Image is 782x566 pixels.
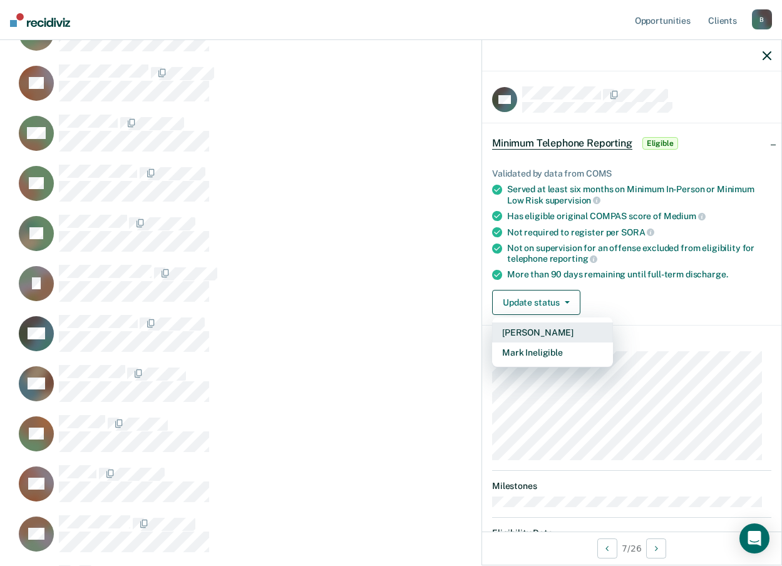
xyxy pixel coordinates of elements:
div: B [752,9,772,29]
div: Open Intercom Messenger [739,523,769,553]
span: Medium [664,211,706,221]
div: Validated by data from COMS [492,168,771,179]
div: Has eligible original COMPAS score of [507,210,771,222]
span: discharge. [686,269,728,279]
div: CaseloadOpportunityCell-0793617 [15,515,673,565]
button: Mark Ineligible [492,342,613,363]
div: CaseloadOpportunityCell-0487598 [15,164,673,214]
div: CaseloadOpportunityCell-0704783 [15,314,673,364]
button: Previous Opportunity [597,538,617,558]
button: Next Opportunity [646,538,666,558]
div: More than 90 days remaining until full-term [507,269,771,280]
span: reporting [550,254,598,264]
dt: Milestones [492,481,771,491]
div: CaseloadOpportunityCell-0713694 [15,64,673,114]
button: [PERSON_NAME] [492,322,613,342]
div: 7 / 26 [482,532,781,565]
div: Served at least six months on Minimum In-Person or Minimum Low Risk [507,184,771,205]
div: CaseloadOpportunityCell-0811136 [15,364,673,414]
div: CaseloadOpportunityCell-0808129 [15,264,673,314]
div: Not on supervision for an offense excluded from eligibility for telephone [507,243,771,264]
span: supervision [545,195,600,205]
div: Minimum Telephone ReportingEligible [482,123,781,163]
div: CaseloadOpportunityCell-0594783 [15,465,673,515]
dt: Supervision [492,336,771,346]
dt: Eligibility Date [492,528,771,538]
span: Eligible [642,137,678,150]
div: Not required to register per [507,227,771,238]
div: CaseloadOpportunityCell-0809365 [15,214,673,264]
button: Update status [492,290,580,315]
div: CaseloadOpportunityCell-0708976 [15,114,673,164]
span: SORA [621,227,654,237]
div: CaseloadOpportunityCell-0802119 [15,414,673,465]
img: Recidiviz [10,13,70,27]
span: Minimum Telephone Reporting [492,137,632,150]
